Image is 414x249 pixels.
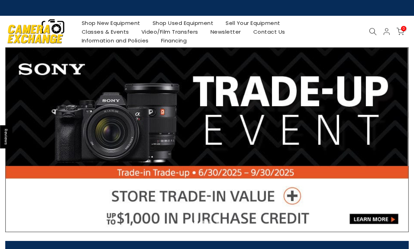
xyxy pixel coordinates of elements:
[155,36,193,45] a: Financing
[247,27,291,36] a: Contact Us
[146,19,220,27] a: Shop Used Equipment
[75,27,135,36] a: Classes & Events
[209,221,213,224] li: Page dot 4
[223,221,227,224] li: Page dot 6
[135,27,204,36] a: Video/Film Transfers
[204,27,247,36] a: Newsletter
[220,19,287,27] a: Sell Your Equipment
[187,221,191,224] li: Page dot 1
[201,221,205,224] li: Page dot 3
[75,19,146,27] a: Shop New Equipment
[216,221,220,224] li: Page dot 5
[194,221,198,224] li: Page dot 2
[401,26,406,31] span: 0
[396,28,404,35] a: 0
[75,36,155,45] a: Information and Policies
